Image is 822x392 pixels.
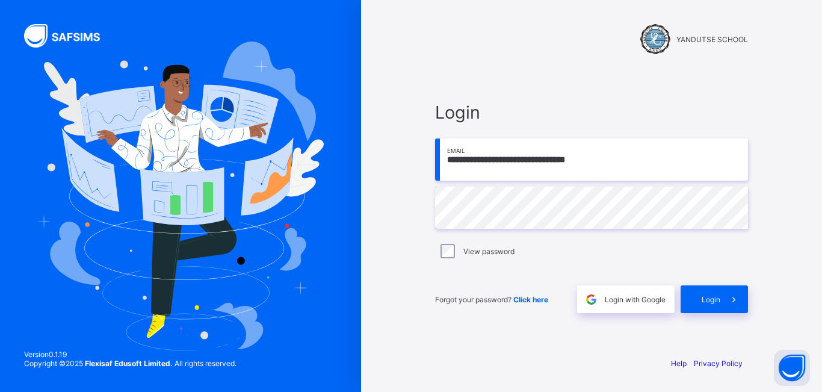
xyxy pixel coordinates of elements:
a: Click here [513,295,548,304]
img: Hero Image [37,42,324,350]
img: SAFSIMS Logo [24,24,114,48]
a: Help [671,359,687,368]
strong: Flexisaf Edusoft Limited. [85,359,173,368]
a: Privacy Policy [694,359,743,368]
span: Login [702,295,720,304]
label: View password [463,247,515,256]
span: YANDUTSE SCHOOL [676,35,748,44]
span: Forgot your password? [435,295,548,304]
button: Open asap [774,350,810,386]
span: Login with Google [605,295,666,304]
span: Version 0.1.19 [24,350,236,359]
img: google.396cfc9801f0270233282035f929180a.svg [584,293,598,306]
span: Copyright © 2025 All rights reserved. [24,359,236,368]
span: Login [435,102,748,123]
